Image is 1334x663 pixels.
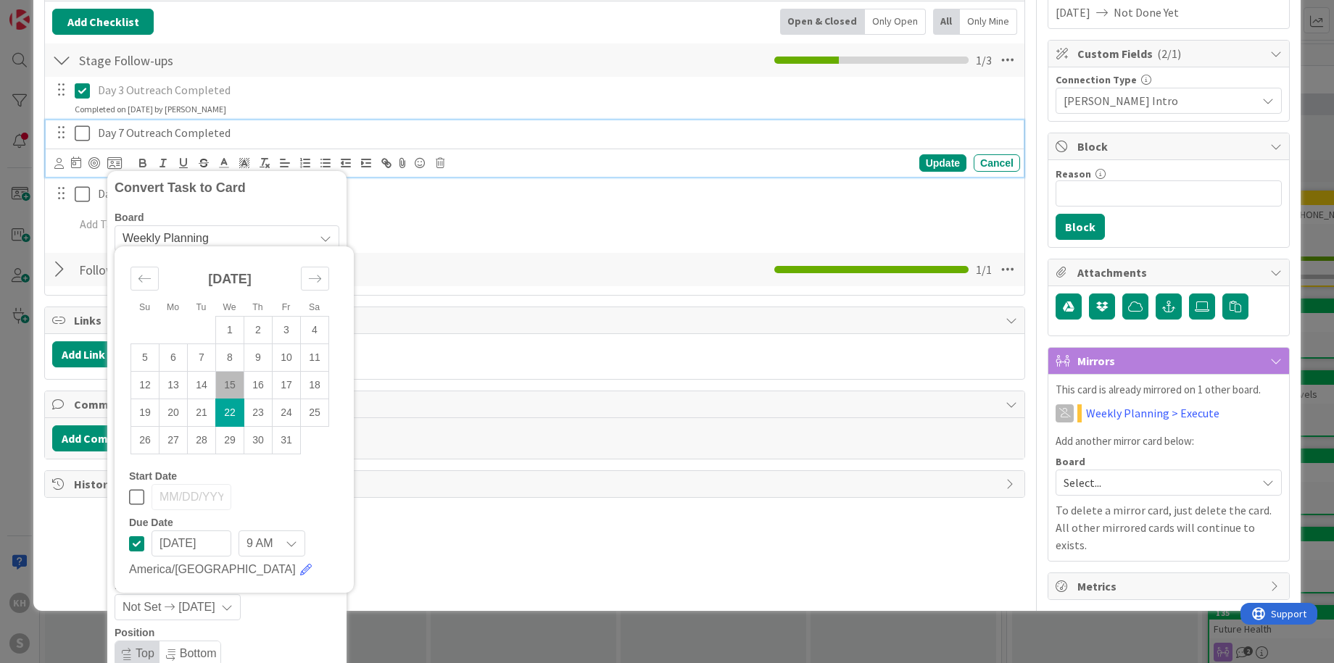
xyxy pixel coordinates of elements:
[159,344,188,372] td: Choose Monday, 10/06/2025 12:00 PM as your check-in date. It’s available.
[115,254,345,471] div: Calendar
[123,232,209,244] span: Weekly Planning
[301,399,329,427] td: Choose Saturday, 10/25/2025 12:00 PM as your check-in date. It’s available.
[216,344,244,372] td: Choose Wednesday, 10/08/2025 12:00 PM as your check-in date. It’s available.
[273,344,301,372] td: Choose Friday, 10/10/2025 12:00 PM as your check-in date. It’s available.
[30,2,66,20] span: Support
[244,344,273,372] td: Choose Thursday, 10/09/2025 12:00 PM as your check-in date. It’s available.
[52,425,146,451] button: Add Comment
[129,517,173,528] span: Due Date
[216,399,244,427] td: Selected as end date. Wednesday, 10/22/2025 12:00 PM
[216,317,244,344] td: Choose Wednesday, 10/01/2025 12:00 PM as your check-in date. It’s available.
[180,647,217,659] span: Bottom
[152,530,231,556] input: MM/DD/YYYY
[115,178,339,198] div: Convert Task to Card
[98,185,1014,202] p: Day 14 Final Outreach Completed
[131,427,159,454] td: Choose Sunday, 10/26/2025 12:00 PM as your check-in date. It’s available.
[1086,404,1219,422] a: Weekly Planning > Execute
[1077,577,1263,595] span: Metrics
[865,9,926,35] div: Only Open
[273,317,301,344] td: Choose Friday, 10/03/2025 12:00 PM as your check-in date. It’s available.
[131,399,159,427] td: Choose Sunday, 10/19/2025 12:00 PM as your check-in date. It’s available.
[273,372,301,399] td: Choose Friday, 10/17/2025 12:00 PM as your check-in date. It’s available.
[52,9,154,35] button: Add Checklist
[74,475,998,493] span: History
[52,341,132,367] button: Add Link
[976,261,992,278] span: 1 / 1
[309,302,320,312] small: Sa
[1114,4,1179,21] span: Not Done Yet
[131,344,159,372] td: Choose Sunday, 10/05/2025 12:00 PM as your check-in date. It’s available.
[129,561,296,578] span: America/[GEOGRAPHIC_DATA]
[159,427,188,454] td: Choose Monday, 10/27/2025 12:00 PM as your check-in date. It’s available.
[1056,501,1282,554] p: To delete a mirror card, just delete the card. All other mirrored cards will continue to exists.
[1056,167,1091,180] label: Reason
[273,427,301,454] td: Choose Friday, 10/31/2025 12:00 PM as your check-in date. It’s available.
[136,647,154,659] span: Top
[976,51,992,69] span: 1 / 3
[74,47,400,73] input: Add Checklist...
[1056,456,1085,467] span: Board
[115,212,144,222] span: Board
[1056,214,1105,240] button: Block
[130,267,159,291] div: Move backward to switch to the previous month.
[188,372,216,399] td: Choose Tuesday, 10/14/2025 12:00 PM as your check-in date. It’s available.
[216,427,244,454] td: Choose Wednesday, 10/29/2025 12:00 PM as your check-in date. It’s available.
[244,427,273,454] td: Choose Thursday, 10/30/2025 12:00 PM as your check-in date. It’s available.
[159,399,188,427] td: Choose Monday, 10/20/2025 12:00 PM as your check-in date. It’s available.
[246,533,273,554] span: 9 AM
[1056,433,1282,450] p: Add another mirror card below:
[223,302,236,312] small: We
[301,372,329,399] td: Choose Saturday, 10/18/2025 12:00 PM as your check-in date. It’s available.
[919,154,966,172] div: Update
[129,471,177,481] span: Start Date
[188,427,216,454] td: Choose Tuesday, 10/28/2025 12:00 PM as your check-in date. It’s available.
[244,317,273,344] td: Choose Thursday, 10/02/2025 12:00 PM as your check-in date. It’s available.
[244,372,273,399] td: Choose Thursday, 10/16/2025 12:00 PM as your check-in date. It’s available.
[167,302,179,312] small: Mo
[301,344,329,372] td: Choose Saturday, 10/11/2025 12:00 PM as your check-in date. It’s available.
[1077,352,1263,370] span: Mirrors
[75,103,226,116] div: Completed on [DATE] by [PERSON_NAME]
[98,82,1014,99] p: Day 3 Outreach Completed
[1064,472,1249,493] span: Select...
[115,580,142,591] span: Dates
[74,396,998,413] span: Comments
[282,302,291,312] small: Fr
[196,302,207,312] small: Tu
[273,399,301,427] td: Choose Friday, 10/24/2025 12:00 PM as your check-in date. It’s available.
[933,9,960,35] div: All
[960,9,1017,35] div: Only Mine
[1056,75,1282,85] div: Connection Type
[208,272,252,286] strong: [DATE]
[131,372,159,399] td: Choose Sunday, 10/12/2025 12:00 PM as your check-in date. It’s available.
[178,599,215,616] span: [DATE]
[152,484,231,510] input: MM/DD/YYYY
[1077,138,1263,155] span: Block
[1064,91,1249,111] span: [PERSON_NAME] Intro
[216,372,244,399] td: Choose Wednesday, 10/15/2025 12:00 PM as your check-in date. It’s available.
[1077,45,1263,62] span: Custom Fields
[301,317,329,344] td: Choose Saturday, 10/04/2025 12:00 PM as your check-in date. It’s available.
[1056,4,1090,21] span: [DATE]
[123,599,161,616] span: Not Set
[1056,382,1282,399] p: This card is already mirrored on 1 other board.
[159,372,188,399] td: Choose Monday, 10/13/2025 12:00 PM as your check-in date. It’s available.
[252,302,262,312] small: Th
[244,399,273,427] td: Choose Thursday, 10/23/2025 12:00 PM as your check-in date. It’s available.
[139,302,150,312] small: Su
[780,9,865,35] div: Open & Closed
[1077,264,1263,281] span: Attachments
[301,267,329,291] div: Move forward to switch to the next month.
[974,154,1020,172] div: Cancel
[98,125,1014,141] p: Day 7 Outreach Completed
[1157,46,1181,61] span: ( 2/1 )
[188,344,216,372] td: Choose Tuesday, 10/07/2025 12:00 PM as your check-in date. It’s available.
[115,627,154,638] span: Position
[74,257,400,283] input: Add Checklist...
[74,312,998,329] span: Links
[188,399,216,427] td: Choose Tuesday, 10/21/2025 12:00 PM as your check-in date. It’s available.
